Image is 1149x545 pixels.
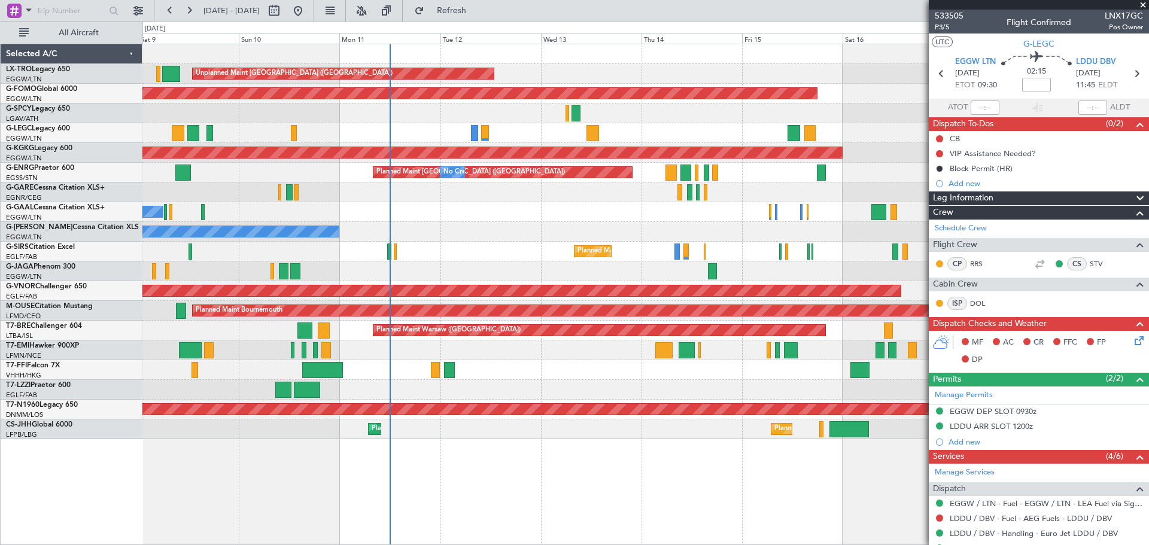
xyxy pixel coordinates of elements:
a: LFMD/CEQ [6,312,41,321]
span: G-JAGA [6,263,34,270]
span: LDDU DBV [1076,56,1116,68]
span: (4/6) [1106,450,1123,462]
a: EGGW / LTN - Fuel - EGGW / LTN - LEA Fuel via Signature in EGGW [950,498,1143,509]
div: ISP [947,297,967,310]
span: EGGW LTN [955,56,996,68]
span: G-[PERSON_NAME] [6,224,72,231]
span: P3/5 [935,22,963,32]
a: T7-EMIHawker 900XP [6,342,79,349]
span: Dispatch Checks and Weather [933,317,1047,331]
span: G-VNOR [6,283,35,290]
input: --:-- [971,101,999,115]
span: Dispatch To-Dos [933,117,993,131]
span: Dispatch [933,482,966,496]
a: G-LEGCLegacy 600 [6,125,70,132]
div: CB [950,133,960,144]
span: 02:15 [1027,66,1046,78]
a: G-ENRGPraetor 600 [6,165,74,172]
div: Thu 14 [642,33,742,44]
a: EGLF/FAB [6,391,37,400]
a: RRS [970,258,997,269]
span: FFC [1063,337,1077,349]
span: LNX17GC [1105,10,1143,22]
div: Add new [949,178,1143,188]
span: Cabin Crew [933,278,978,291]
span: G-SIRS [6,243,29,251]
a: LTBA/ISL [6,331,33,340]
div: No Crew [443,163,471,181]
div: EGGW DEP SLOT 0930z [950,406,1036,416]
div: Block Permit (HR) [950,163,1013,173]
span: [DATE] [1076,68,1101,80]
span: G-SPCY [6,105,32,112]
a: EGGW/LTN [6,95,42,103]
a: EGGW/LTN [6,233,42,242]
a: G-VNORChallenger 650 [6,283,87,290]
button: All Aircraft [13,23,130,42]
a: EGLF/FAB [6,252,37,261]
a: Manage Permits [935,389,993,401]
div: Wed 13 [541,33,642,44]
span: T7-EMI [6,342,29,349]
span: AC [1003,337,1014,349]
a: LDDU / DBV - Fuel - AEG Fuels - LDDU / DBV [950,513,1112,523]
a: G-GAALCessna Citation XLS+ [6,204,105,211]
input: Trip Number [37,2,105,20]
span: Flight Crew [933,238,977,252]
button: Refresh [409,1,481,20]
div: Planned Maint Warsaw ([GEOGRAPHIC_DATA]) [376,321,521,339]
span: G-GARE [6,184,34,191]
span: T7-FFI [6,362,27,369]
a: LDDU / DBV - Handling - Euro Jet LDDU / DBV [950,528,1118,538]
span: All Aircraft [31,29,126,37]
span: Leg Information [933,191,993,205]
span: Pos Owner [1105,22,1143,32]
a: Schedule Crew [935,223,987,235]
a: T7-N1960Legacy 650 [6,401,78,409]
a: G-FOMOGlobal 6000 [6,86,77,93]
span: ELDT [1098,80,1117,92]
a: STV [1090,258,1117,269]
a: G-KGKGLegacy 600 [6,145,72,152]
span: [DATE] [955,68,980,80]
div: Planned Maint [GEOGRAPHIC_DATA] ([GEOGRAPHIC_DATA]) [774,420,963,438]
a: EGLF/FAB [6,292,37,301]
a: DNMM/LOS [6,410,43,419]
div: CP [947,257,967,270]
div: CS [1067,257,1087,270]
span: ATOT [948,102,968,114]
a: G-SIRSCitation Excel [6,243,75,251]
div: Tue 12 [440,33,541,44]
span: 11:45 [1076,80,1095,92]
div: Sat 16 [843,33,943,44]
a: G-SPCYLegacy 650 [6,105,70,112]
a: EGSS/STN [6,173,38,182]
span: G-KGKG [6,145,34,152]
span: G-LEGC [6,125,32,132]
a: T7-FFIFalcon 7X [6,362,60,369]
a: DOL [970,298,997,309]
a: EGGW/LTN [6,154,42,163]
div: [DATE] [145,24,165,34]
span: G-LEGC [1023,38,1054,50]
span: (0/2) [1106,117,1123,130]
a: EGGW/LTN [6,75,42,84]
a: EGGW/LTN [6,134,42,143]
a: LFMN/NCE [6,351,41,360]
div: Flight Confirmed [1007,16,1071,29]
div: VIP Assistance Needed? [950,148,1036,159]
a: EGGW/LTN [6,272,42,281]
a: EGGW/LTN [6,213,42,222]
div: Unplanned Maint [GEOGRAPHIC_DATA] ([GEOGRAPHIC_DATA]) [196,65,393,83]
span: G-ENRG [6,165,34,172]
span: Refresh [427,7,477,15]
div: LDDU ARR SLOT 1200z [950,421,1033,431]
span: Services [933,450,964,464]
span: M-OUSE [6,303,35,310]
a: Manage Services [935,467,995,479]
a: VHHH/HKG [6,371,41,380]
span: T7-N1960 [6,401,39,409]
span: FP [1097,337,1106,349]
span: Permits [933,373,961,386]
span: LX-TRO [6,66,32,73]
